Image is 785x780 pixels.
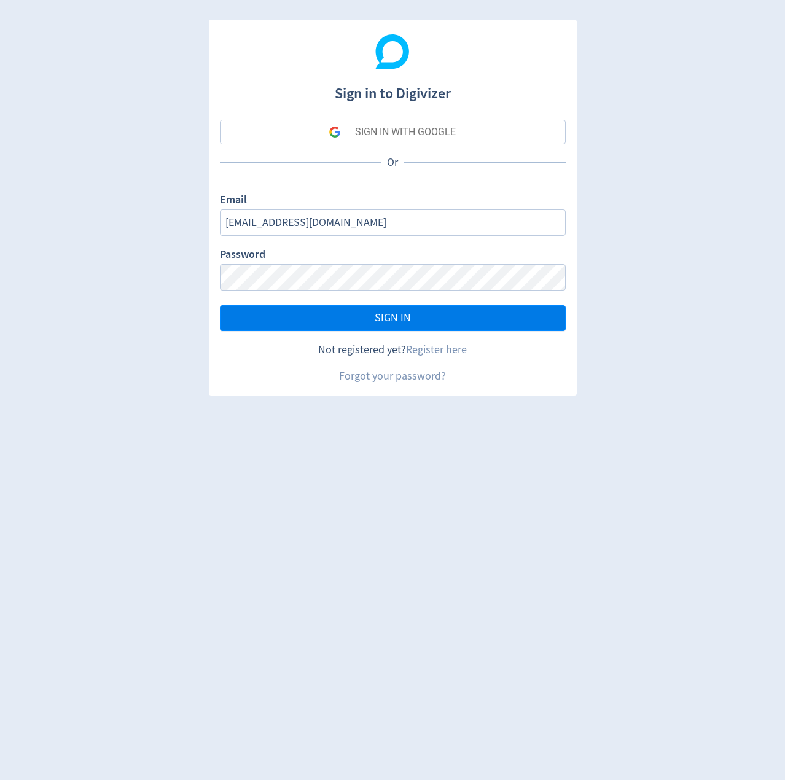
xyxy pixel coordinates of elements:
a: Forgot your password? [339,369,446,383]
span: SIGN IN [375,313,411,324]
div: SIGN IN WITH GOOGLE [355,120,456,144]
button: SIGN IN WITH GOOGLE [220,120,566,144]
a: Register here [406,343,467,357]
img: Digivizer Logo [375,34,410,69]
h1: Sign in to Digivizer [220,72,566,104]
p: Or [381,155,404,170]
div: Not registered yet? [220,342,566,357]
label: Password [220,247,265,264]
label: Email [220,192,247,209]
button: SIGN IN [220,305,566,331]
